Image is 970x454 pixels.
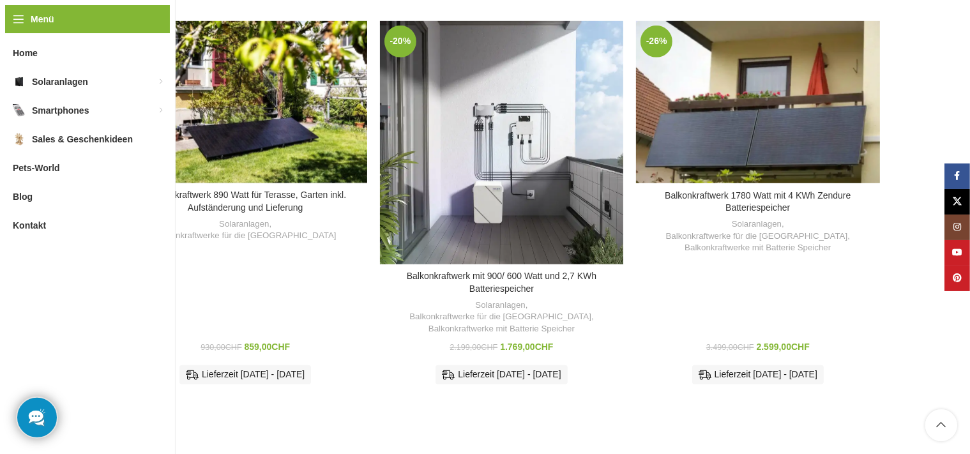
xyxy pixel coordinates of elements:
[475,299,525,312] a: Solaranlagen
[665,190,851,213] a: Balkonkraftwerk 1780 Watt mit 4 KWh Zendure Batteriespeicher
[436,365,567,384] div: Lieferzeit [DATE] - [DATE]
[428,323,575,335] a: Balkonkraftwerke mit Batterie Speicher
[757,342,810,352] bdi: 2.599,00
[13,185,33,208] span: Blog
[271,342,290,352] span: CHF
[944,266,970,291] a: Pinterest Social Link
[31,12,54,26] span: Menü
[500,342,553,352] bdi: 1.769,00
[124,21,367,183] a: Steckerkraftwerk 890 Watt für Terasse, Garten inkl. Aufständerung und Lieferung
[944,215,970,240] a: Instagram Social Link
[130,218,361,242] div: ,
[535,342,554,352] span: CHF
[642,218,873,254] div: , ,
[450,343,497,352] bdi: 2.199,00
[384,26,416,57] span: -20%
[666,231,848,243] a: Balkonkraftwerke für die [GEOGRAPHIC_DATA]
[13,104,26,117] img: Smartphones
[13,42,38,64] span: Home
[245,342,291,352] bdi: 859,00
[706,343,754,352] bdi: 3.499,00
[407,271,597,294] a: Balkonkraftwerk mit 900/ 600 Watt und 2,7 KWh Batteriespeicher
[791,342,810,352] span: CHF
[944,163,970,189] a: Facebook Social Link
[32,99,89,122] span: Smartphones
[219,218,269,231] a: Solaranlagen
[144,190,346,213] a: Steckerkraftwerk 890 Watt für Terasse, Garten inkl. Aufständerung und Lieferung
[13,75,26,88] img: Solaranlagen
[636,21,879,184] a: Balkonkraftwerk 1780 Watt mit 4 KWh Zendure Batteriespeicher
[944,240,970,266] a: YouTube Social Link
[481,343,497,352] span: CHF
[640,26,672,57] span: -26%
[13,214,46,237] span: Kontakt
[685,242,831,254] a: Balkonkraftwerke mit Batterie Speicher
[32,128,133,151] span: Sales & Geschenkideen
[738,343,754,352] span: CHF
[155,230,337,242] a: Balkonkraftwerke für die [GEOGRAPHIC_DATA]
[944,189,970,215] a: X Social Link
[13,133,26,146] img: Sales & Geschenkideen
[925,409,957,441] a: Scroll to top button
[380,21,623,264] a: Balkonkraftwerk mit 900/ 600 Watt und 2,7 KWh Batteriespeicher
[409,311,591,323] a: Balkonkraftwerke für die [GEOGRAPHIC_DATA]
[732,218,782,231] a: Solaranlagen
[13,156,60,179] span: Pets-World
[692,365,824,384] div: Lieferzeit [DATE] - [DATE]
[386,299,617,335] div: , ,
[32,70,88,93] span: Solaranlagen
